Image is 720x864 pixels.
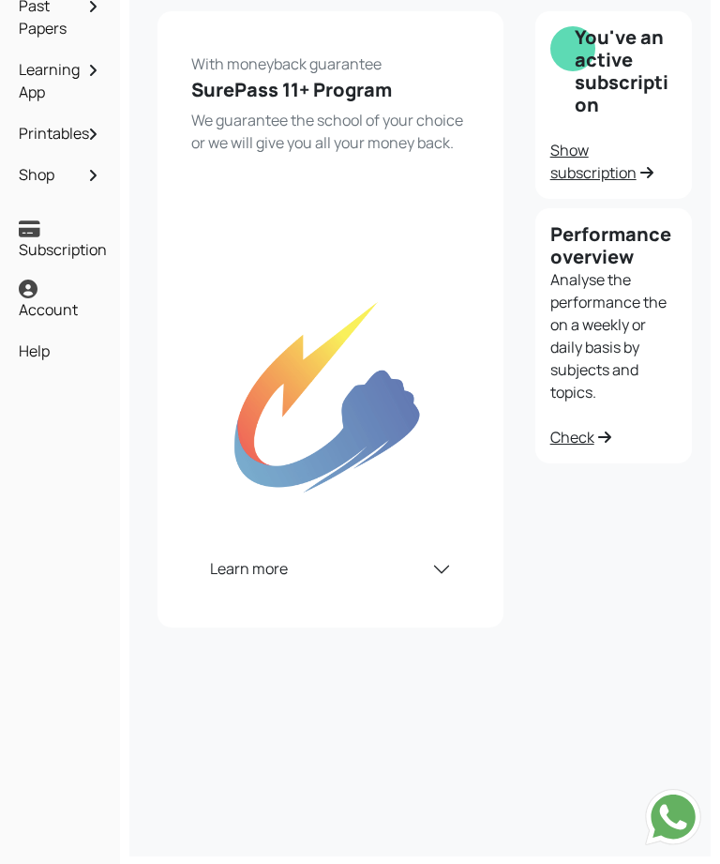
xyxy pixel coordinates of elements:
[191,545,470,594] button: Learn more
[575,26,677,116] h5: You've an active subscription
[645,789,701,845] img: Send whatsapp message to +442080035976
[14,275,106,326] a: Account
[550,427,611,447] a: Check
[191,79,470,101] h5: SurePass 11+ Program
[191,244,470,545] img: trophy
[14,335,106,367] a: Help
[14,117,106,149] a: Printables
[191,109,470,154] p: We guarantee the school of your choice or we will give you all your money back.
[550,223,677,268] h5: Performance overview
[14,215,106,265] a: Subscription
[14,53,106,108] a: Learning App
[14,159,106,190] a: Shop
[191,45,470,75] p: With moneyback guarantee
[550,140,653,183] a: Show subscription
[535,208,692,463] div: Analyse the performance the on a weekly or daily basis by subjects and topics.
